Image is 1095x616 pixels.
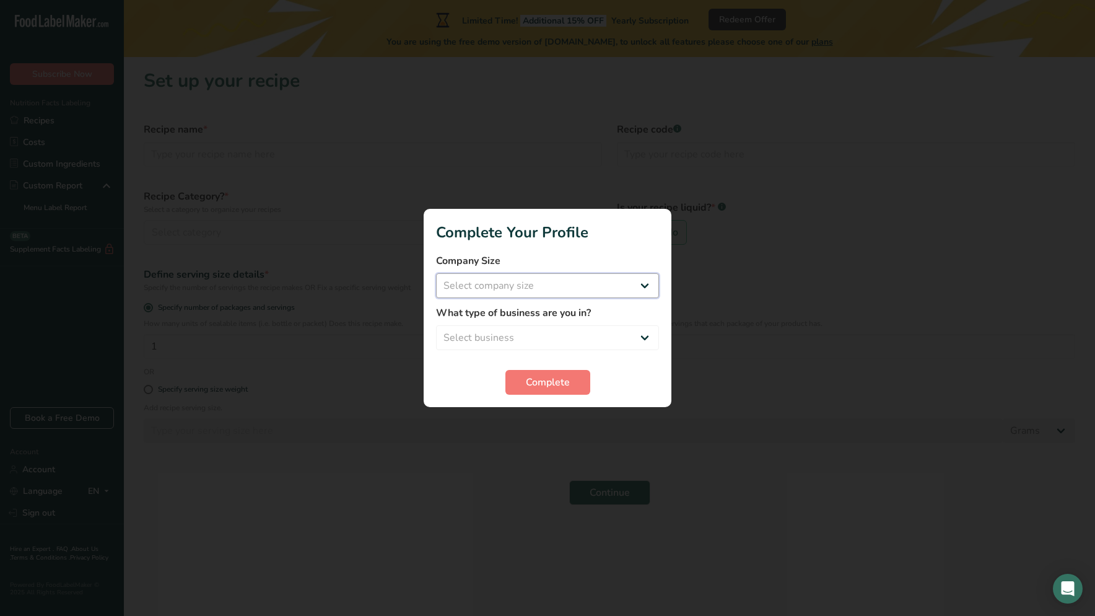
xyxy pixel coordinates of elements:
[526,375,570,390] span: Complete
[505,370,590,395] button: Complete
[436,253,659,268] label: Company Size
[436,221,659,244] h1: Complete Your Profile
[1053,574,1083,604] div: Open Intercom Messenger
[436,306,659,320] label: What type of business are you in?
